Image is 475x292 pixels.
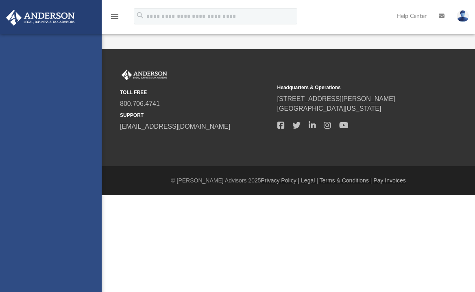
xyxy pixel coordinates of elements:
small: Headquarters & Operations [277,84,429,91]
img: User Pic [457,10,469,22]
small: TOLL FREE [120,89,272,96]
a: [EMAIL_ADDRESS][DOMAIN_NAME] [120,123,230,130]
i: menu [110,11,120,21]
a: Terms & Conditions | [320,177,372,184]
a: menu [110,15,120,21]
div: © [PERSON_NAME] Advisors 2025 [102,176,475,185]
a: [STREET_ADDRESS][PERSON_NAME] [277,95,395,102]
a: Legal | [301,177,318,184]
a: 800.706.4741 [120,100,160,107]
a: Privacy Policy | [261,177,300,184]
a: Pay Invoices [373,177,405,184]
i: search [136,11,145,20]
img: Anderson Advisors Platinum Portal [4,10,77,26]
small: SUPPORT [120,112,272,119]
a: [GEOGRAPHIC_DATA][US_STATE] [277,105,381,112]
img: Anderson Advisors Platinum Portal [120,70,169,80]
